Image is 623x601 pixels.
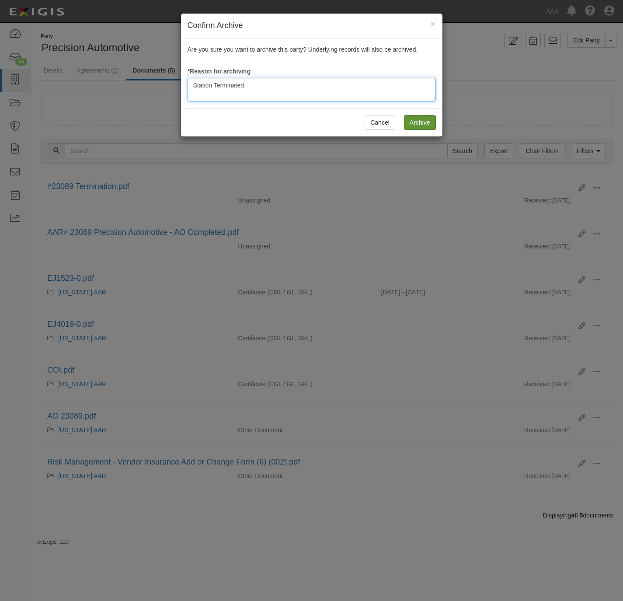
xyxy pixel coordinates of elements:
span: × [430,19,435,29]
button: Cancel [365,115,395,130]
button: Close [430,19,435,28]
h4: Confirm Archive [188,20,436,31]
div: Are you sure you want to archive this party? Underlying records will also be archived. [181,38,442,108]
abbr: required [188,68,190,75]
label: Reason for archiving [188,67,251,76]
input: Archive [404,115,436,130]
